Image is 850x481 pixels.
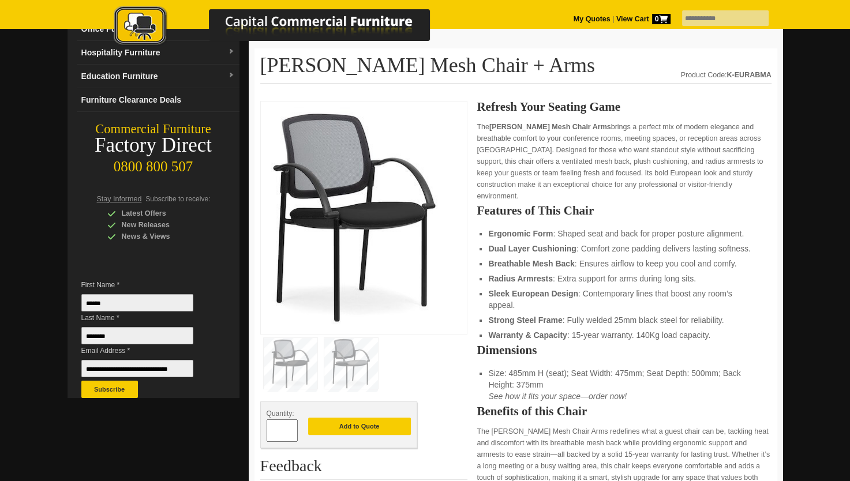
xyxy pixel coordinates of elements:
h2: Features of This Chair [477,205,771,216]
div: New Releases [107,219,217,231]
a: Office Furnituredropdown [77,17,239,41]
img: Eura Black Mesh Chair + Arms [267,107,440,325]
div: News & Views [107,231,217,242]
li: : Extra support for arms during long sits. [488,273,759,284]
strong: Warranty & Capacity [488,330,567,340]
p: The brings a perfect mix of modern elegance and breathable comfort to your conference rooms, meet... [477,121,771,202]
div: Commercial Furniture [68,121,239,137]
button: Subscribe [81,381,138,398]
img: Capital Commercial Furniture Logo [82,6,486,48]
li: : 15-year warranty. 140Kg load capacity. [488,329,759,341]
li: : Shaped seat and back for proper posture alignment. [488,228,759,239]
strong: Breathable Mesh Back [488,259,574,268]
h1: [PERSON_NAME] Mesh Chair + Arms [260,54,772,84]
a: Capital Commercial Furniture Logo [82,6,486,51]
strong: Sleek European Design [488,289,578,298]
li: : Contemporary lines that boost any room’s appeal. [488,288,759,311]
span: Last Name * [81,312,211,324]
span: First Name * [81,279,211,291]
div: 0800 800 507 [68,153,239,175]
strong: Strong Steel Frame [488,315,562,325]
a: Education Furnituredropdown [77,65,239,88]
span: Quantity: [267,409,294,418]
span: 0 [652,14,671,24]
strong: [PERSON_NAME] Mesh Chair Arms [489,123,611,131]
div: Product Code: [681,69,772,81]
li: : Ensures airflow to keep you cool and comfy. [488,258,759,269]
span: Stay Informed [97,195,142,203]
span: Email Address * [81,345,211,356]
strong: Ergonomic Form [488,229,553,238]
h2: Benefits of this Chair [477,405,771,417]
strong: Radius Armrests [488,274,553,283]
h2: Dimensions [477,344,771,356]
img: dropdown [228,72,235,79]
div: Latest Offers [107,208,217,219]
a: Hospitality Furnituredropdown [77,41,239,65]
li: : Comfort zone padding delivers lasting softness. [488,243,759,254]
a: Furniture Clearance Deals [77,88,239,112]
h2: Refresh Your Seating Game [477,101,771,112]
span: Subscribe to receive: [145,195,210,203]
h2: Feedback [260,457,468,480]
div: Factory Direct [68,137,239,153]
button: Add to Quote [308,418,411,435]
input: Email Address * [81,360,193,377]
em: See how it fits your space—order now! [488,392,627,401]
li: : Fully welded 25mm black steel for reliability. [488,314,759,326]
li: Size: 485mm H (seat); Seat Width: 475mm; Seat Depth: 500mm; Back Height: 375mm [488,367,759,402]
input: Last Name * [81,327,193,344]
a: My Quotes [574,15,611,23]
input: First Name * [81,294,193,311]
a: View Cart0 [614,15,670,23]
strong: Dual Layer Cushioning [488,244,576,253]
strong: View Cart [616,15,671,23]
strong: K-EURABMA [727,71,771,79]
